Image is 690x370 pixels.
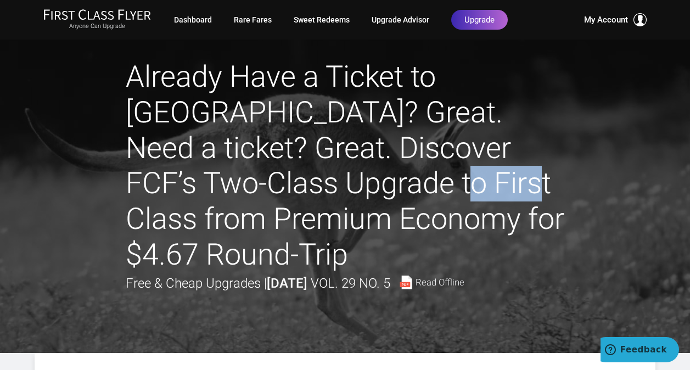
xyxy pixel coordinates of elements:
[174,10,212,30] a: Dashboard
[234,10,272,30] a: Rare Fares
[311,276,390,291] span: Vol. 29 No. 5
[584,13,647,26] button: My Account
[126,59,565,273] h1: Already Have a Ticket to [GEOGRAPHIC_DATA]? Great. Need a ticket? Great. Discover FCF’s Two-Class...
[294,10,350,30] a: Sweet Redeems
[451,10,508,30] a: Upgrade
[43,9,151,20] img: First Class Flyer
[43,23,151,30] small: Anyone Can Upgrade
[267,276,307,291] strong: [DATE]
[43,9,151,31] a: First Class FlyerAnyone Can Upgrade
[601,337,679,365] iframe: Opens a widget where you can find more information
[372,10,429,30] a: Upgrade Advisor
[416,278,464,287] span: Read Offline
[399,276,413,289] img: pdf-file.svg
[584,13,628,26] span: My Account
[126,273,464,294] div: Free & Cheap Upgrades |
[399,276,464,289] a: Read Offline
